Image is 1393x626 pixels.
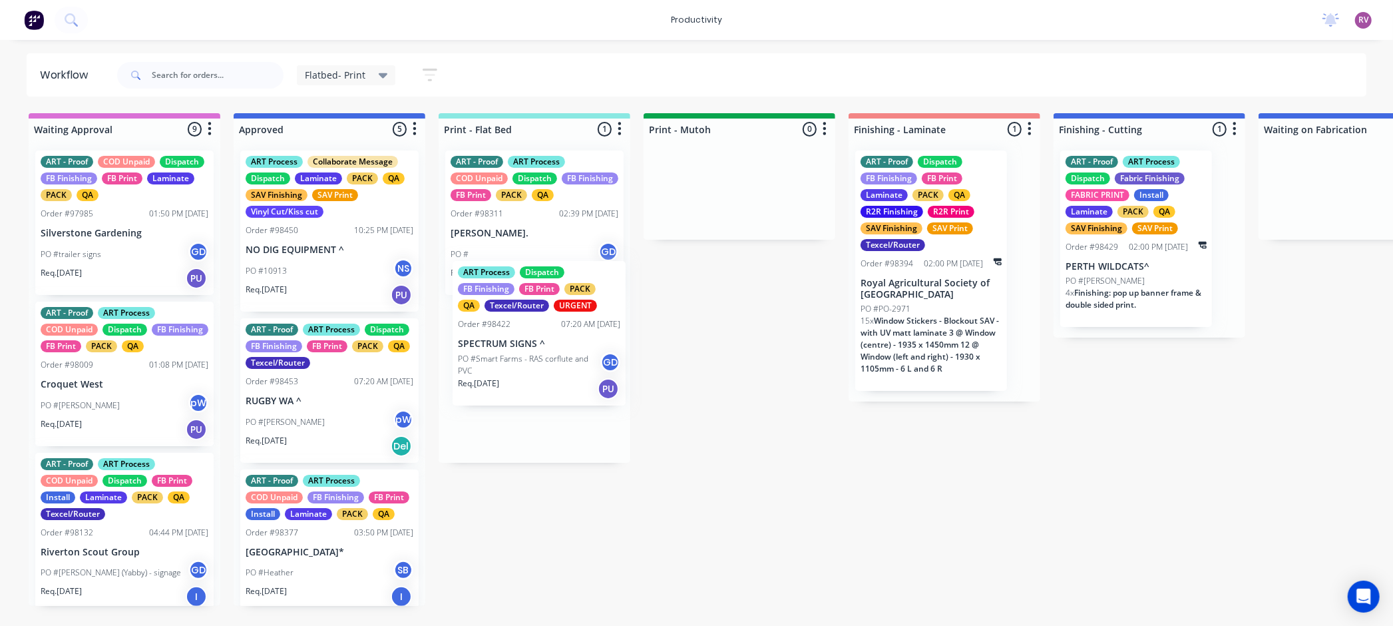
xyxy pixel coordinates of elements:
span: Flatbed- Print [305,68,365,82]
div: productivity [664,10,729,30]
span: RV [1358,14,1368,26]
div: Open Intercom Messenger [1348,581,1380,613]
input: Search for orders... [152,62,284,89]
div: Workflow [40,67,95,83]
img: Factory [24,10,44,30]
